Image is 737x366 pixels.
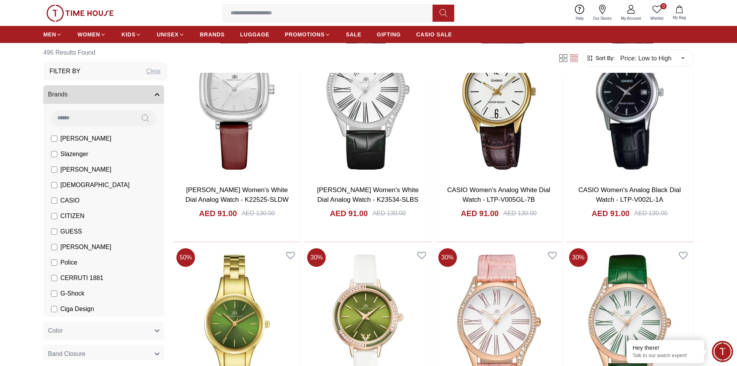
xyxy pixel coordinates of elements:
[647,15,667,21] span: Wishlist
[373,209,406,218] div: AED 130.00
[60,211,84,221] span: CITIZEN
[200,27,225,41] a: BRANDS
[438,248,457,267] span: 30 %
[48,90,68,99] span: Brands
[51,167,57,173] input: [PERSON_NAME]
[634,209,667,218] div: AED 130.00
[241,209,275,218] div: AED 130.00
[51,229,57,235] input: GUESS
[43,27,62,41] a: MEN
[60,196,80,205] span: CASIO
[157,27,184,41] a: UNISEX
[77,31,100,38] span: WOMEN
[173,12,301,179] img: Kenneth Scott Women's White Dial Analog Watch - K22525-SLDW
[60,258,77,267] span: Police
[571,3,588,23] a: Help
[712,341,733,362] div: Chat Widget
[461,208,499,219] h4: AED 91.00
[51,259,57,266] input: Police
[646,3,668,23] a: 0Wishlist
[60,165,111,174] span: [PERSON_NAME]
[50,67,80,76] h3: Filter By
[60,149,88,159] span: Slazenger
[43,43,167,62] h6: 495 Results Found
[240,31,270,38] span: LUGGAGE
[346,31,361,38] span: SALE
[121,27,141,41] a: KIDS
[60,304,94,314] span: Ciga Design
[416,27,452,41] a: CASIO SALE
[317,186,419,204] a: [PERSON_NAME] Women's White Dial Analog Watch - K23534-SLBS
[157,31,178,38] span: UNISEX
[51,213,57,219] input: CITIZEN
[240,27,270,41] a: LUGGAGE
[43,31,56,38] span: MEN
[51,244,57,250] input: [PERSON_NAME]
[48,326,63,335] span: Color
[199,208,237,219] h4: AED 91.00
[578,186,681,204] a: CASIO Women's Analog Black Dial Watch - LTP-V002L-1A
[51,151,57,157] input: Slazenger
[633,344,698,352] div: Hey there!
[176,248,195,267] span: 50 %
[77,27,106,41] a: WOMEN
[592,208,629,219] h4: AED 91.00
[285,27,330,41] a: PROMOTIONS
[594,54,615,62] span: Sort By:
[43,85,164,104] button: Brands
[60,227,82,236] span: GUESS
[60,242,111,252] span: [PERSON_NAME]
[573,15,587,21] span: Help
[588,3,616,23] a: Our Stores
[590,15,615,21] span: Our Stores
[60,273,103,283] span: CERRUTI 1881
[51,290,57,297] input: G-Shock
[503,209,537,218] div: AED 130.00
[566,12,693,179] img: CASIO Women's Analog Black Dial Watch - LTP-V002L-1A
[48,349,85,359] span: Band Closure
[377,27,401,41] a: GIFTING
[586,54,615,62] button: Sort By:
[200,31,225,38] span: BRANDS
[307,248,326,267] span: 30 %
[60,289,84,298] span: G-Shock
[346,27,361,41] a: SALE
[146,67,161,76] div: Clear
[660,3,667,9] span: 0
[43,321,164,340] button: Color
[43,345,164,363] button: Band Closure
[46,5,114,22] img: ...
[60,180,130,190] span: [DEMOGRAPHIC_DATA]
[447,186,551,204] a: CASIO Women's Analog White Dial Watch - LTP-V005GL-7B
[304,12,431,179] img: Kenneth Scott Women's White Dial Analog Watch - K23534-SLBS
[569,248,588,267] span: 30 %
[51,275,57,281] input: CERRUTI 1881
[618,15,644,21] span: My Account
[633,352,698,359] p: Talk to our watch expert!
[121,31,135,38] span: KIDS
[670,15,689,21] span: My Bag
[60,134,111,143] span: [PERSON_NAME]
[51,136,57,142] input: [PERSON_NAME]
[330,208,368,219] h4: AED 91.00
[51,182,57,188] input: [DEMOGRAPHIC_DATA]
[377,31,401,38] span: GIFTING
[416,31,452,38] span: CASIO SALE
[285,31,325,38] span: PROMOTIONS
[668,4,691,22] button: My Bag
[435,12,563,179] img: CASIO Women's Analog White Dial Watch - LTP-V005GL-7B
[615,47,690,69] div: Price: Low to High
[51,198,57,204] input: CASIO
[51,306,57,312] input: Ciga Design
[185,186,289,204] a: [PERSON_NAME] Women's White Dial Analog Watch - K22525-SLDW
